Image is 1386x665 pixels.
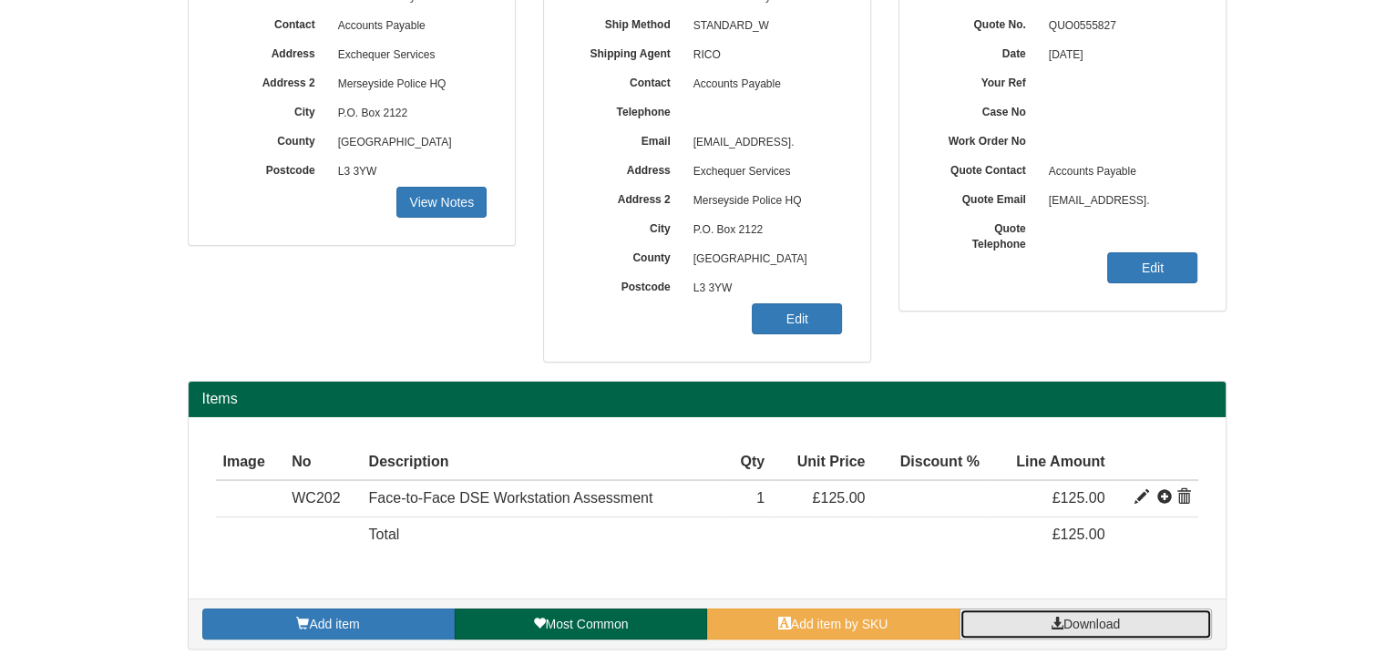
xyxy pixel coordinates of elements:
label: Email [571,128,684,149]
label: Ship Method [571,12,684,33]
span: [EMAIL_ADDRESS]. [1040,187,1198,216]
span: Accounts Payable [1040,158,1198,187]
span: QUO0555827 [1040,12,1198,41]
label: County [216,128,329,149]
th: Discount % [872,445,986,481]
label: City [571,216,684,237]
span: £125.00 [1052,490,1105,506]
th: Description [362,445,725,481]
th: No [284,445,361,481]
label: Address [216,41,329,62]
label: Telephone [571,99,684,120]
th: Image [216,445,285,481]
span: £125.00 [1052,527,1105,542]
label: Work Order No [927,128,1040,149]
label: Contact [216,12,329,33]
label: Address 2 [216,70,329,91]
label: Shipping Agent [571,41,684,62]
th: Unit Price [772,445,872,481]
span: Accounts Payable [684,70,843,99]
label: Postcode [571,274,684,295]
a: Edit [1107,252,1197,283]
span: Most Common [545,617,628,631]
span: Add item by SKU [791,617,888,631]
span: 1 [756,490,765,506]
span: RICO [684,41,843,70]
label: City [216,99,329,120]
span: [EMAIL_ADDRESS]. [684,128,843,158]
td: WC202 [284,480,361,517]
label: Quote Telephone [927,216,1040,252]
a: Download [960,609,1212,639]
th: Qty [724,445,772,481]
a: View Notes [396,187,487,218]
span: P.O. Box 2122 [684,216,843,245]
span: Merseyside Police HQ [684,187,843,216]
label: Quote Email [927,187,1040,208]
span: Exchequer Services [684,158,843,187]
label: Contact [571,70,684,91]
span: £125.00 [813,490,866,506]
span: L3 3YW [329,158,488,187]
span: [GEOGRAPHIC_DATA] [684,245,843,274]
label: Your Ref [927,70,1040,91]
span: L3 3YW [684,274,843,303]
label: Address 2 [571,187,684,208]
span: Add item [309,617,359,631]
span: Exchequer Services [329,41,488,70]
span: STANDARD_W [684,12,843,41]
h2: Items [202,391,1212,407]
td: Total [362,517,725,553]
label: Quote No. [927,12,1040,33]
label: Quote Contact [927,158,1040,179]
label: Date [927,41,1040,62]
a: Edit [752,303,842,334]
span: [GEOGRAPHIC_DATA] [329,128,488,158]
span: P.O. Box 2122 [329,99,488,128]
label: Address [571,158,684,179]
label: Case No [927,99,1040,120]
span: [DATE] [1040,41,1198,70]
span: Download [1063,617,1120,631]
label: County [571,245,684,266]
span: Merseyside Police HQ [329,70,488,99]
span: Accounts Payable [329,12,488,41]
th: Line Amount [987,445,1113,481]
span: Face-to-Face DSE Workstation Assessment [369,490,653,506]
label: Postcode [216,158,329,179]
